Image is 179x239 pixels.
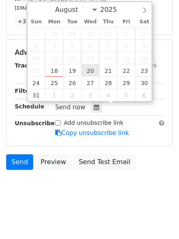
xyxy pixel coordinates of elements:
[27,77,45,89] span: August 24, 2025
[45,77,63,89] span: August 25, 2025
[99,52,117,64] span: August 14, 2025
[135,64,153,77] span: August 23, 2025
[99,89,117,101] span: September 4, 2025
[81,64,99,77] span: August 20, 2025
[73,154,136,170] a: Send Test Email
[135,40,153,52] span: August 9, 2025
[117,64,135,77] span: August 22, 2025
[45,27,63,40] span: July 28, 2025
[135,89,153,101] span: September 6, 2025
[55,129,129,137] a: Copy unsubscribe link
[27,19,45,25] span: Sun
[64,119,124,127] label: Add unsubscribe link
[99,19,117,25] span: Thu
[99,64,117,77] span: August 21, 2025
[15,120,55,126] strong: Unsubscribe
[117,27,135,40] span: August 1, 2025
[63,89,81,101] span: September 2, 2025
[15,5,106,11] small: [EMAIL_ADDRESS][DOMAIN_NAME]
[63,27,81,40] span: July 29, 2025
[117,40,135,52] span: August 8, 2025
[98,6,127,14] input: Year
[27,52,45,64] span: August 10, 2025
[6,154,33,170] a: Send
[63,52,81,64] span: August 12, 2025
[99,40,117,52] span: August 7, 2025
[117,52,135,64] span: August 15, 2025
[81,52,99,64] span: August 13, 2025
[117,19,135,25] span: Fri
[81,89,99,101] span: September 3, 2025
[135,19,153,25] span: Sat
[63,77,81,89] span: August 26, 2025
[27,27,45,40] span: July 27, 2025
[45,52,63,64] span: August 11, 2025
[81,77,99,89] span: August 27, 2025
[117,89,135,101] span: September 5, 2025
[45,89,63,101] span: September 1, 2025
[27,40,45,52] span: August 3, 2025
[27,89,45,101] span: August 31, 2025
[15,62,42,69] strong: Tracking
[117,77,135,89] span: August 29, 2025
[135,52,153,64] span: August 16, 2025
[15,88,36,94] strong: Filters
[35,154,71,170] a: Preview
[63,19,81,25] span: Tue
[15,16,49,27] a: +32 more
[99,77,117,89] span: August 28, 2025
[55,104,86,111] span: Send now
[138,200,179,239] iframe: Chat Widget
[45,40,63,52] span: August 4, 2025
[81,27,99,40] span: July 30, 2025
[99,27,117,40] span: July 31, 2025
[45,19,63,25] span: Mon
[15,48,164,57] h5: Advanced
[27,64,45,77] span: August 17, 2025
[81,40,99,52] span: August 6, 2025
[135,77,153,89] span: August 30, 2025
[15,103,44,110] strong: Schedule
[135,27,153,40] span: August 2, 2025
[45,64,63,77] span: August 18, 2025
[63,40,81,52] span: August 5, 2025
[81,19,99,25] span: Wed
[63,64,81,77] span: August 19, 2025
